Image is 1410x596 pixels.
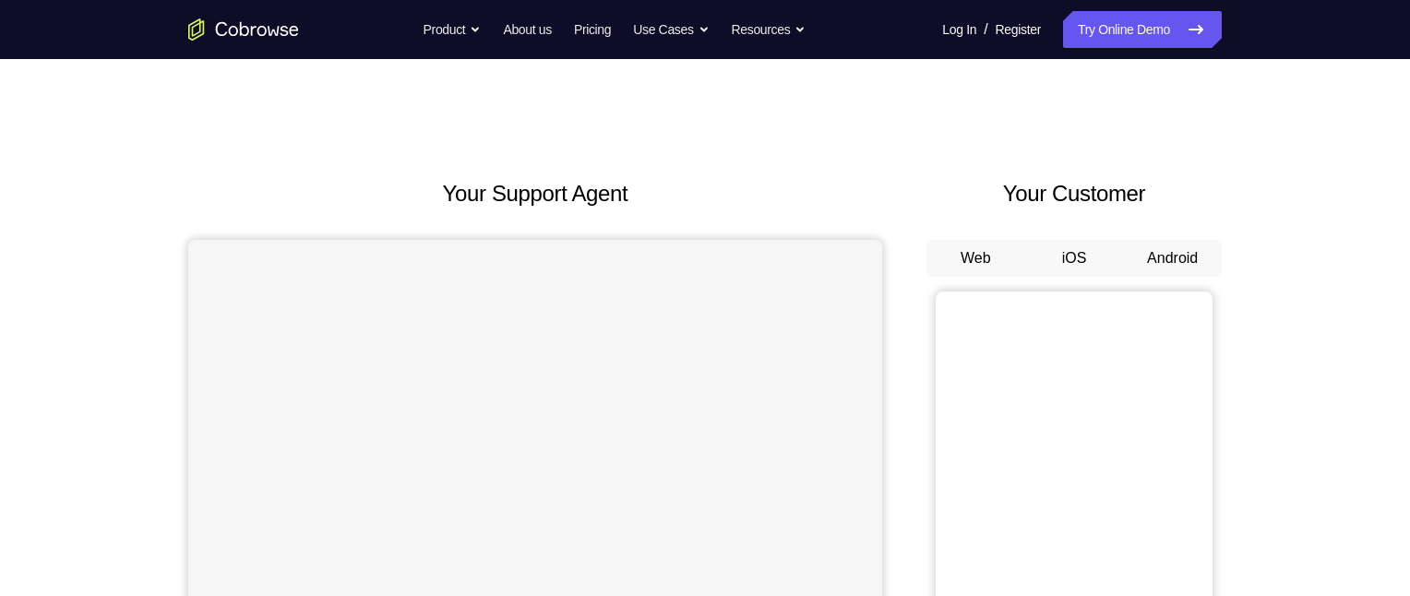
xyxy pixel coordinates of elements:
[503,11,551,48] a: About us
[574,11,611,48] a: Pricing
[188,18,299,41] a: Go to the home page
[1123,240,1222,277] button: Android
[732,11,807,48] button: Resources
[1025,240,1124,277] button: iOS
[996,11,1041,48] a: Register
[424,11,482,48] button: Product
[942,11,976,48] a: Log In
[188,177,882,210] h2: Your Support Agent
[926,177,1222,210] h2: Your Customer
[984,18,987,41] span: /
[633,11,709,48] button: Use Cases
[1063,11,1222,48] a: Try Online Demo
[926,240,1025,277] button: Web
